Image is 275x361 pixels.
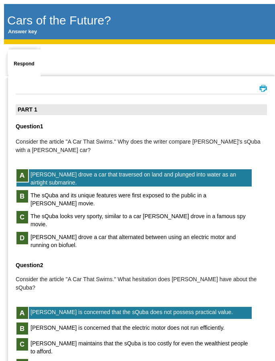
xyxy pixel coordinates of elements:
span: 2 [40,262,43,268]
li: The sQuba looks very sporty, similar to a car [PERSON_NAME] drove in a famous spy movie. [16,210,253,229]
li: [PERSON_NAME] maintains that the sQuba is too costly for even the wealthiest people to afford. [16,337,253,356]
li: [PERSON_NAME] drove a car that traversed on land and plunged into water as an airtight submarine. [16,168,253,187]
span: 1 [40,123,43,130]
p: Question [16,123,267,130]
div: Consider the article "A Car That Swims." What hesitation does [PERSON_NAME] have about the sQuba? [16,275,267,292]
div: Consider the article "A Car That Swims." Why does the writer compare [PERSON_NAME]'s sQuba with a... [16,138,267,154]
li: [PERSON_NAME] is concerned that the sQuba does not possess practical value. [16,306,253,320]
li: [PERSON_NAME] drove a car that alternated between using an electric motor and running on biofuel. [16,231,253,250]
li: The sQuba and its unique features were first exposed to the public in a [PERSON_NAME] movie. [16,189,253,208]
h3: PART 1 [16,104,267,115]
img: Print [259,85,267,92]
div: Cars of the Future? [7,13,111,28]
p: Question [16,262,267,269]
li: [PERSON_NAME] is concerned that the electric motor does not run efficiently. [16,322,253,335]
a: Print [259,87,267,93]
li: This is the Respond Tab [8,44,41,78]
div: This is the Respond Tab [10,48,38,80]
div: Answer key [7,28,37,35]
